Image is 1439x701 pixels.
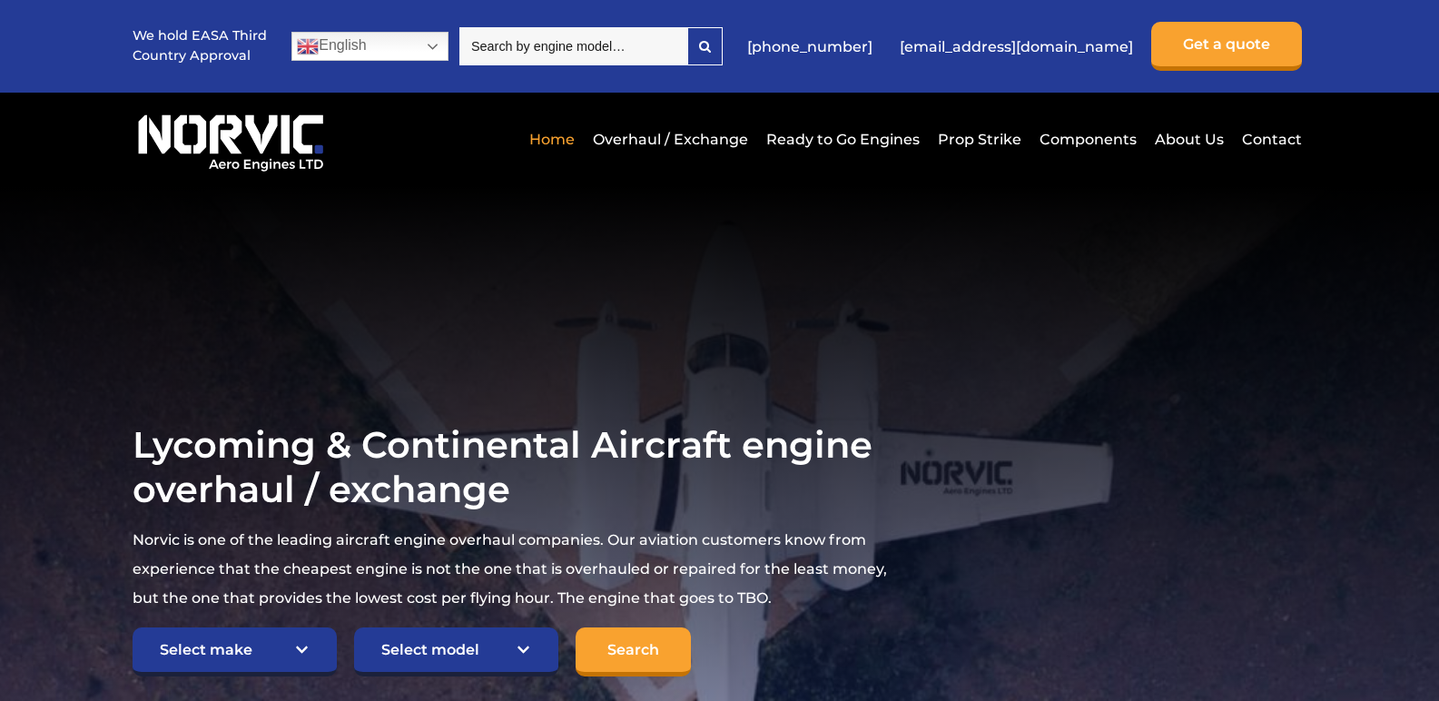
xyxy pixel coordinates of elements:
img: en [297,35,319,57]
a: About Us [1150,117,1228,162]
a: Ready to Go Engines [762,117,924,162]
input: Search by engine model… [459,27,687,65]
a: Home [525,117,579,162]
p: We hold EASA Third Country Approval [133,26,269,65]
a: [PHONE_NUMBER] [738,25,882,69]
a: Components [1035,117,1141,162]
a: [EMAIL_ADDRESS][DOMAIN_NAME] [891,25,1142,69]
a: Get a quote [1151,22,1302,71]
a: Contact [1237,117,1302,162]
a: English [291,32,448,61]
input: Search [576,627,691,676]
p: Norvic is one of the leading aircraft engine overhaul companies. Our aviation customers know from... [133,526,895,613]
img: Norvic Aero Engines logo [133,106,328,173]
h1: Lycoming & Continental Aircraft engine overhaul / exchange [133,422,895,511]
a: Overhaul / Exchange [588,117,753,162]
a: Prop Strike [933,117,1026,162]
